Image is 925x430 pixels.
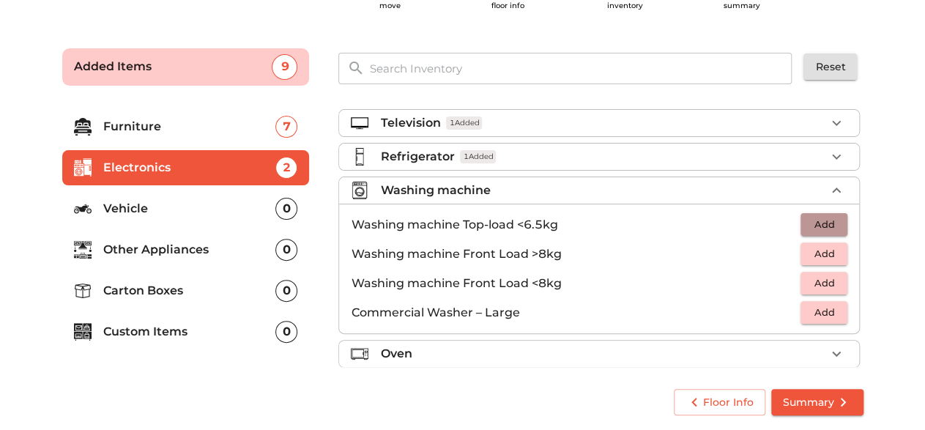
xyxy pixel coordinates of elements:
p: Commercial Washer – Large [351,304,800,322]
span: Add [808,245,840,262]
span: 1 Added [446,116,482,130]
p: Washing machine Front Load >8kg [351,245,800,263]
img: washing_machine [351,182,368,199]
span: Add [808,304,840,321]
span: Reset [815,58,845,76]
button: Add [800,301,847,324]
p: Electronics [103,159,276,177]
button: Floor Info [674,389,765,416]
img: oven [351,345,368,363]
button: Add [800,272,847,294]
button: Add [800,242,847,265]
p: Washing machine Front Load <8kg [351,275,800,292]
p: Washing machine [380,182,490,199]
div: 0 [275,280,297,302]
img: refrigerator [351,148,368,166]
span: Add [808,275,840,292]
div: 7 [275,116,297,138]
p: Oven [380,345,412,363]
span: 1 Added [460,150,496,164]
div: 0 [275,198,297,220]
p: Other Appliances [103,241,276,259]
span: Floor Info [686,393,754,412]
p: Television [380,114,440,132]
p: Carton Boxes [103,282,276,300]
p: Added Items [74,58,272,75]
button: Reset [803,53,857,81]
span: Summary [783,393,852,412]
div: 2 [275,157,297,179]
p: Custom Items [103,323,276,341]
span: Add [808,216,840,233]
p: Vehicle [103,200,276,218]
p: Furniture [103,118,276,136]
button: Add [800,213,847,236]
p: Refrigerator [380,148,454,166]
div: 0 [275,321,297,343]
div: 0 [275,239,297,261]
input: Search Inventory [360,53,802,84]
div: 9 [272,54,297,80]
p: Washing machine Top-load <6.5kg [351,216,800,234]
img: television [351,114,368,132]
button: Summary [771,389,863,416]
